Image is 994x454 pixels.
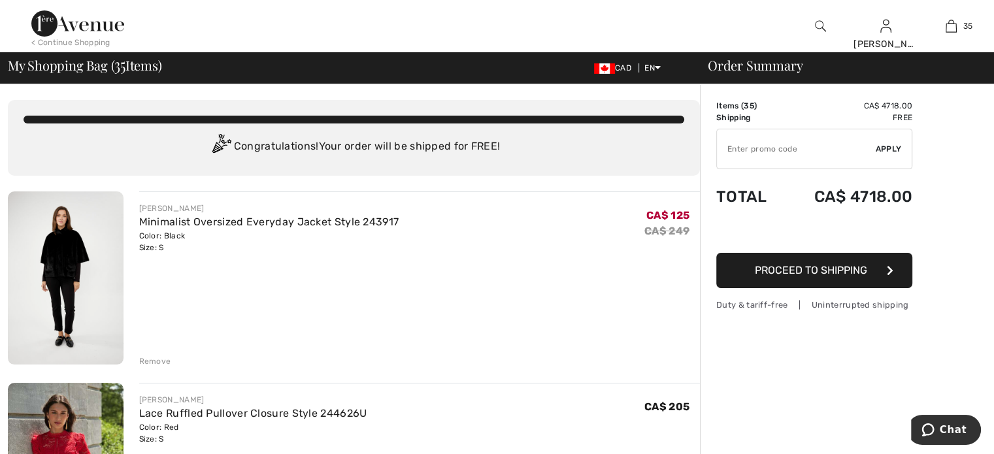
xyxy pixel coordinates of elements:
a: Sign In [880,20,891,32]
div: < Continue Shopping [31,37,110,48]
a: Minimalist Oversized Everyday Jacket Style 243917 [139,216,399,228]
div: [PERSON_NAME] [139,203,399,214]
a: Lace Ruffled Pullover Closure Style 244626U [139,407,367,419]
div: [PERSON_NAME] [139,394,367,406]
span: CA$ 205 [644,400,689,413]
span: CA$ 125 [646,209,689,221]
img: My Info [880,18,891,34]
div: [PERSON_NAME] [853,37,918,51]
span: Apply [876,143,902,155]
iframe: PayPal-paypal [716,219,912,248]
iframe: Opens a widget where you can chat to one of our agents [911,415,981,447]
div: Congratulations! Your order will be shipped for FREE! [24,134,684,160]
input: Promo code [717,129,876,169]
td: Shipping [716,112,783,123]
div: Color: Black Size: S [139,230,399,253]
span: 35 [744,101,754,110]
td: Free [783,112,912,123]
img: 1ère Avenue [31,10,124,37]
span: My Shopping Bag ( Items) [8,59,162,72]
td: CA$ 4718.00 [783,174,912,219]
img: My Bag [946,18,957,34]
span: Proceed to Shipping [755,264,867,276]
td: CA$ 4718.00 [783,100,912,112]
div: Color: Red Size: S [139,421,367,445]
img: Congratulation2.svg [208,134,234,160]
img: Minimalist Oversized Everyday Jacket Style 243917 [8,191,124,365]
button: Proceed to Shipping [716,253,912,288]
s: CA$ 249 [644,225,689,237]
td: Items ( ) [716,100,783,112]
img: Canadian Dollar [594,63,615,74]
span: CAD [594,63,637,73]
td: Total [716,174,783,219]
div: Remove [139,355,171,367]
span: 35 [114,56,125,73]
span: EN [644,63,661,73]
img: search the website [815,18,826,34]
span: 35 [963,20,973,32]
div: Order Summary [692,59,986,72]
div: Duty & tariff-free | Uninterrupted shipping [716,299,912,311]
a: 35 [919,18,983,34]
